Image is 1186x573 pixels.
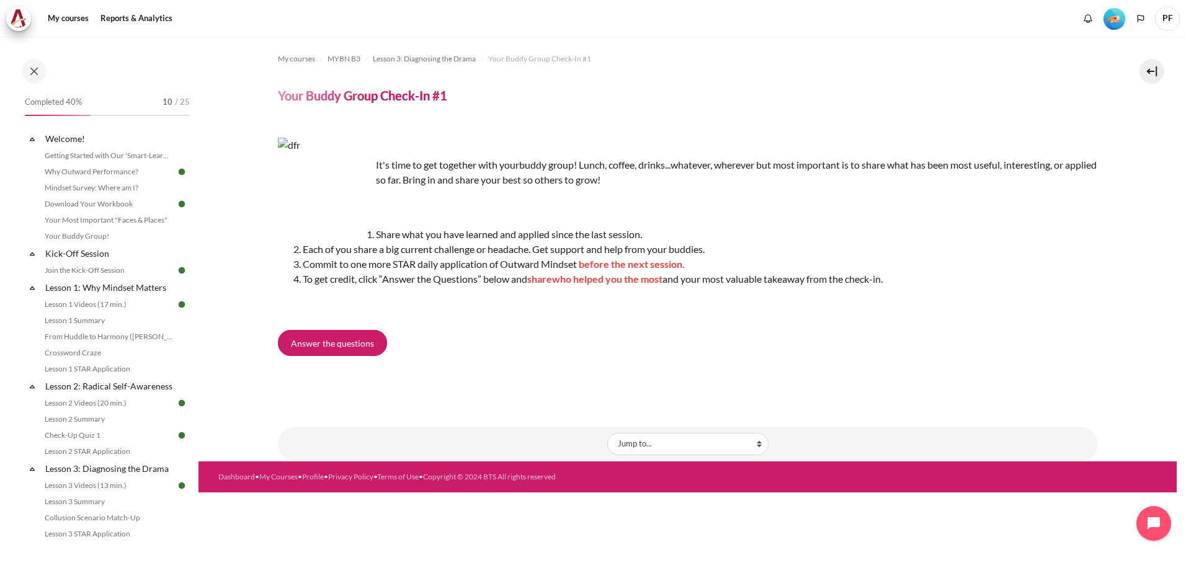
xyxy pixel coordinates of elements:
img: Done [176,430,187,441]
img: Done [176,198,187,210]
a: Dashboard [218,472,255,481]
span: / 25 [175,96,190,109]
img: dfr [278,138,371,231]
h4: Your Buddy Group Check-In #1 [278,87,447,104]
button: Languages [1131,9,1150,28]
a: Lesson 3 Summary [41,494,176,509]
p: buddy group! Lunch, coffee, drinks...whatever, wherever but most important is to share what has b... [278,158,1098,187]
a: Lesson 2: Radical Self-Awareness [43,378,176,394]
a: Privacy Policy [328,472,373,481]
li: To get credit, click “Answer the Questions” below and and your most valuable takeaway from the ch... [303,272,1098,286]
img: Done [176,299,187,310]
span: It's time to get together with your [376,159,519,171]
a: From Huddle to Harmony ([PERSON_NAME]'s Story) [41,329,176,344]
div: • • • • • [218,471,741,482]
img: Done [176,265,187,276]
nav: Navigation bar [278,49,1098,69]
span: . [682,258,685,270]
img: Done [176,398,187,409]
a: Kick-Off Session [43,245,176,262]
a: Lesson 2 STAR Application [41,444,176,459]
span: Each of you share a big current challenge or headache. Get support and help from your buddies. [303,243,705,255]
section: Content [198,37,1177,461]
a: Lesson 1 Summary [41,313,176,328]
span: PF [1155,6,1180,31]
span: Lesson 3: Diagnosing the Drama [373,53,476,64]
a: Welcome! [43,130,176,147]
a: Lesson 1 Videos (17 min.) [41,297,176,312]
a: My courses [43,6,93,31]
span: Collapse [26,282,38,294]
a: Terms of Use [377,472,419,481]
a: Check-Up Quiz 1 [41,428,176,443]
a: Architeck Architeck [6,6,37,31]
span: Collapse [26,463,38,475]
a: Level #2 [1099,7,1130,30]
span: before the next session [579,258,682,270]
img: Done [176,480,187,491]
a: Lesson 3 STAR Application [41,526,176,541]
a: Lesson 3: Diagnosing the Drama [43,460,176,477]
a: Lesson 3 Videos (13 min.) [41,478,176,493]
li: Share what you have learned and applied since the last session. [303,227,1098,242]
span: 10 [163,96,172,109]
a: Getting Started with Our 'Smart-Learning' Platform [41,148,176,163]
img: Architeck [10,9,27,28]
a: Lesson 3: Diagnosing the Drama [373,51,476,66]
span: who helped you the most [552,273,662,285]
a: Your Buddy Group Check-In #1 [488,51,591,66]
a: Answer the questions [278,330,387,356]
a: Download Your Workbook [41,197,176,211]
span: MYBN B3 [328,53,360,64]
a: My courses [278,51,315,66]
a: Your Most Important "Faces & Places" [41,213,176,228]
a: My Courses [259,472,298,481]
div: Show notification window with no new notifications [1079,9,1097,28]
span: Completed 40% [25,96,82,109]
a: Your Buddy Group! [41,229,176,244]
a: MYBN B3 [328,51,360,66]
a: Lesson 1: Why Mindset Matters [43,279,176,296]
a: Lesson 2 Summary [41,412,176,427]
a: Lesson 1 STAR Application [41,362,176,376]
span: Collapse [26,247,38,260]
a: Mindset Survey: Where am I? [41,180,176,195]
div: 40% [25,115,91,116]
a: User menu [1155,6,1180,31]
img: Level #2 [1104,8,1125,30]
span: Answer the questions [291,337,374,350]
a: Why Outward Performance? [41,164,176,179]
span: Your Buddy Group Check-In #1 [488,53,591,64]
a: Lesson 2 Videos (20 min.) [41,396,176,411]
a: Collusion Scenario Match-Up [41,510,176,525]
span: share [527,273,552,285]
a: Crossword Craze [41,345,176,360]
a: Profile [302,472,324,481]
span: Collapse [26,133,38,145]
img: Done [176,166,187,177]
span: Collapse [26,380,38,393]
a: Reports & Analytics [96,6,177,31]
a: Join the Kick-Off Session [41,263,176,278]
a: Copyright © 2024 BTS All rights reserved [423,472,556,481]
span: My courses [278,53,315,64]
div: Level #2 [1104,7,1125,30]
li: Commit to one more STAR daily application of Outward Mindset [303,257,1098,272]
